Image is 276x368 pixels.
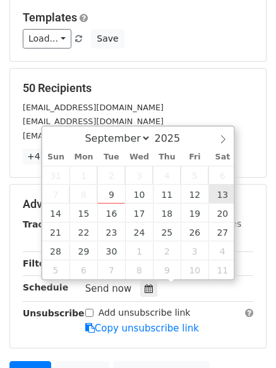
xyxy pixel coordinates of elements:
span: September 1, 2025 [69,166,97,185]
small: [EMAIL_ADDRESS][DOMAIN_NAME] [23,103,164,112]
span: September 30, 2025 [97,241,125,260]
span: September 27, 2025 [208,222,236,241]
span: October 2, 2025 [153,241,181,260]
strong: Filters [23,258,55,268]
small: [EMAIL_ADDRESS][DOMAIN_NAME] [23,117,164,126]
span: September 6, 2025 [208,166,236,185]
span: September 29, 2025 [69,241,97,260]
span: September 10, 2025 [125,185,153,204]
span: September 5, 2025 [181,166,208,185]
a: Templates [23,11,77,24]
span: September 8, 2025 [69,185,97,204]
span: September 2, 2025 [97,166,125,185]
span: Tue [97,153,125,161]
span: September 26, 2025 [181,222,208,241]
a: Load... [23,29,71,49]
span: September 25, 2025 [153,222,181,241]
strong: Tracking [23,219,65,229]
span: September 19, 2025 [181,204,208,222]
label: Add unsubscribe link [99,306,191,319]
span: September 16, 2025 [97,204,125,222]
input: Year [151,132,196,144]
strong: Schedule [23,282,68,292]
span: September 3, 2025 [125,166,153,185]
span: October 7, 2025 [97,260,125,279]
span: September 14, 2025 [42,204,70,222]
span: October 4, 2025 [208,241,236,260]
span: September 12, 2025 [181,185,208,204]
span: October 5, 2025 [42,260,70,279]
span: October 9, 2025 [153,260,181,279]
span: September 24, 2025 [125,222,153,241]
span: Sat [208,153,236,161]
span: Sun [42,153,70,161]
span: Wed [125,153,153,161]
span: Thu [153,153,181,161]
small: [EMAIL_ADDRESS][DOMAIN_NAME] [23,131,164,141]
span: September 13, 2025 [208,185,236,204]
span: September 9, 2025 [97,185,125,204]
h5: 50 Recipients [23,81,253,95]
strong: Unsubscribe [23,308,85,318]
a: Copy unsubscribe link [85,323,199,334]
span: September 15, 2025 [69,204,97,222]
span: October 11, 2025 [208,260,236,279]
span: September 20, 2025 [208,204,236,222]
span: August 31, 2025 [42,166,70,185]
span: October 10, 2025 [181,260,208,279]
span: September 22, 2025 [69,222,97,241]
button: Save [91,29,124,49]
iframe: Chat Widget [213,308,276,368]
span: September 23, 2025 [97,222,125,241]
span: October 3, 2025 [181,241,208,260]
span: October 6, 2025 [69,260,97,279]
span: Fri [181,153,208,161]
span: October 1, 2025 [125,241,153,260]
span: September 18, 2025 [153,204,181,222]
span: September 21, 2025 [42,222,70,241]
span: Send now [85,283,132,294]
a: +47 more [23,149,76,164]
span: September 11, 2025 [153,185,181,204]
span: September 17, 2025 [125,204,153,222]
span: September 4, 2025 [153,166,181,185]
h5: Advanced [23,197,253,211]
span: September 7, 2025 [42,185,70,204]
span: Mon [69,153,97,161]
span: September 28, 2025 [42,241,70,260]
span: October 8, 2025 [125,260,153,279]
